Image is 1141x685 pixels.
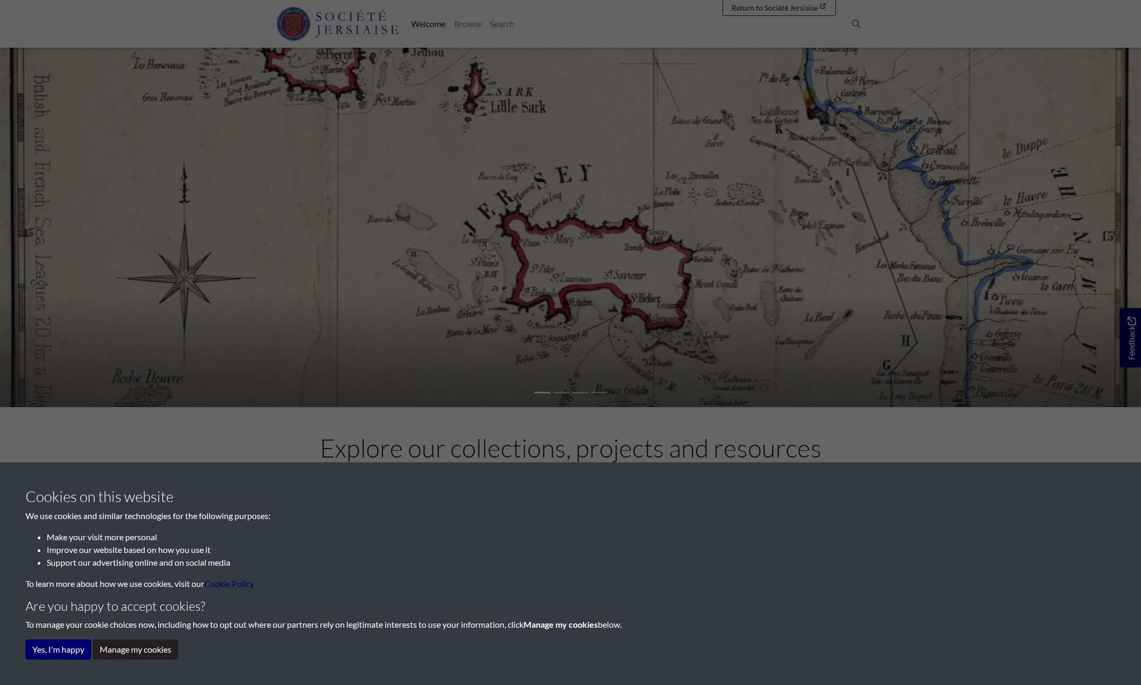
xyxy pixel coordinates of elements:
h4: Are you happy to accept cookies? [25,599,1116,614]
li: Improve our website based on how you use it [47,543,1116,556]
strong: Manage my cookies [524,619,598,629]
p: To learn more about how we use cookies, visit our [25,577,1116,590]
button: Yes, I'm happy [25,639,91,660]
li: Support our advertising online and on social media [47,556,1116,569]
button: Manage my cookies [93,639,178,660]
li: Make your visit more personal [47,531,1116,543]
p: We use cookies and similar technologies for the following purposes: [25,510,1116,522]
p: To manage your cookie choices now, including how to opt out where our partners rely on legitimate... [25,618,1116,631]
h3: Cookies on this website [25,488,1116,506]
a: learn more about cookies [204,578,254,589]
